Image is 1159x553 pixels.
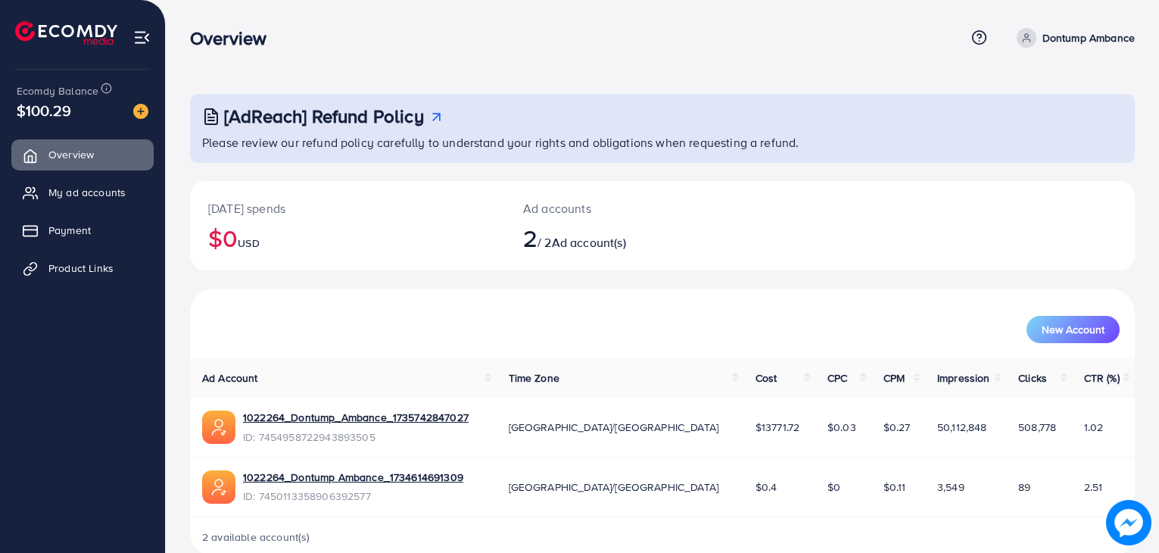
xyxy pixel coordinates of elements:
[937,420,987,435] span: 50,112,848
[1042,324,1104,335] span: New Account
[523,220,537,255] span: 2
[883,370,905,386] span: CPM
[202,133,1126,152] p: Please review our refund policy carefully to understand your rights and obligations when requesti...
[523,199,723,217] p: Ad accounts
[133,29,151,46] img: menu
[1018,420,1056,435] span: 508,778
[48,261,114,276] span: Product Links
[238,236,259,251] span: USD
[937,480,964,495] span: 3,549
[1106,500,1151,545] img: image
[190,27,279,49] h3: Overview
[208,223,487,252] h2: $0
[883,480,906,495] span: $0.11
[756,370,777,386] span: Cost
[11,139,154,170] a: Overview
[243,430,469,445] span: ID: 7454958722943893505
[202,370,258,386] span: Ad Account
[552,234,626,251] span: Ad account(s)
[1042,29,1135,47] p: Dontump Ambance
[509,370,559,386] span: Time Zone
[523,223,723,252] h2: / 2
[17,83,98,98] span: Ecomdy Balance
[243,410,469,425] a: 1022264_Dontump_Ambance_1735742847027
[48,185,126,200] span: My ad accounts
[827,370,847,386] span: CPC
[224,105,424,127] h3: [AdReach] Refund Policy
[937,370,990,386] span: Impression
[1084,420,1104,435] span: 1.02
[208,199,487,217] p: [DATE] spends
[756,480,777,495] span: $0.4
[509,420,719,435] span: [GEOGRAPHIC_DATA]/[GEOGRAPHIC_DATA]
[48,223,91,238] span: Payment
[243,470,463,485] a: 1022264_Dontump Ambance_1734614691309
[1011,28,1135,48] a: Dontump Ambance
[756,420,799,435] span: $13771.72
[243,489,463,504] span: ID: 7450113358906392577
[11,215,154,245] a: Payment
[827,480,840,495] span: $0
[1084,480,1103,495] span: 2.51
[1018,370,1047,386] span: Clicks
[202,530,310,545] span: 2 available account(s)
[1027,316,1120,343] button: New Account
[202,411,235,444] img: ic-ads-acc.e4c84228.svg
[17,99,71,121] span: $100.29
[133,104,148,119] img: image
[11,177,154,208] a: My ad accounts
[883,420,911,435] span: $0.27
[1084,370,1120,386] span: CTR (%)
[202,470,235,504] img: ic-ads-acc.e4c84228.svg
[1018,480,1030,495] span: 89
[48,147,94,162] span: Overview
[509,480,719,495] span: [GEOGRAPHIC_DATA]/[GEOGRAPHIC_DATA]
[827,420,856,435] span: $0.03
[15,21,117,45] img: logo
[11,253,154,283] a: Product Links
